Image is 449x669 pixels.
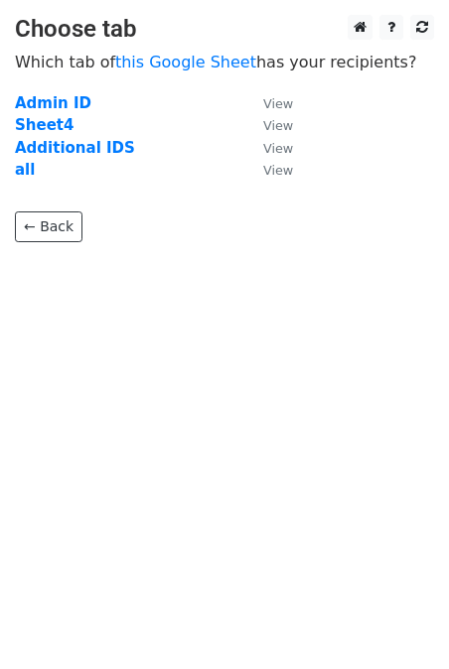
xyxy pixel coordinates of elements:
a: Sheet4 [15,116,74,134]
a: View [243,116,293,134]
p: Which tab of has your recipients? [15,52,434,72]
small: View [263,118,293,133]
a: all [15,161,35,179]
a: ← Back [15,211,82,242]
small: View [263,163,293,178]
a: View [243,94,293,112]
small: View [263,141,293,156]
a: View [243,139,293,157]
a: this Google Sheet [115,53,256,71]
a: Additional IDS [15,139,135,157]
h3: Choose tab [15,15,434,44]
small: View [263,96,293,111]
a: View [243,161,293,179]
a: Admin ID [15,94,91,112]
